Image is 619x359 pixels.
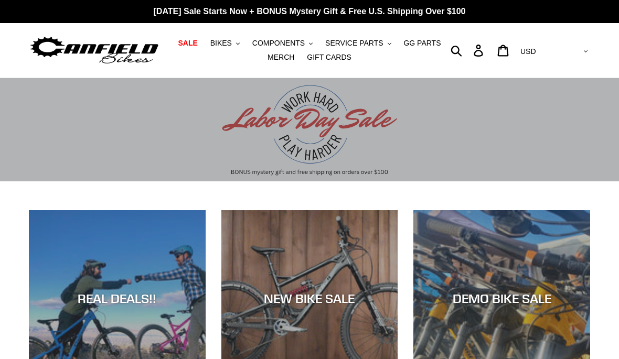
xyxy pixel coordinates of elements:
span: GIFT CARDS [307,53,351,62]
div: NEW BIKE SALE [221,291,398,306]
button: COMPONENTS [247,36,318,50]
span: COMPONENTS [252,39,305,48]
a: SALE [173,36,202,50]
button: SERVICE PARTS [320,36,396,50]
a: GG PARTS [398,36,446,50]
button: BIKES [205,36,245,50]
a: GIFT CARDS [302,50,357,64]
span: SALE [178,39,197,48]
span: SERVICE PARTS [325,39,383,48]
div: DEMO BIKE SALE [413,291,590,306]
img: Canfield Bikes [29,34,160,67]
span: MERCH [268,53,294,62]
a: MERCH [262,50,300,64]
span: GG PARTS [403,39,441,48]
span: BIKES [210,39,232,48]
div: REAL DEALS!! [29,291,206,306]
